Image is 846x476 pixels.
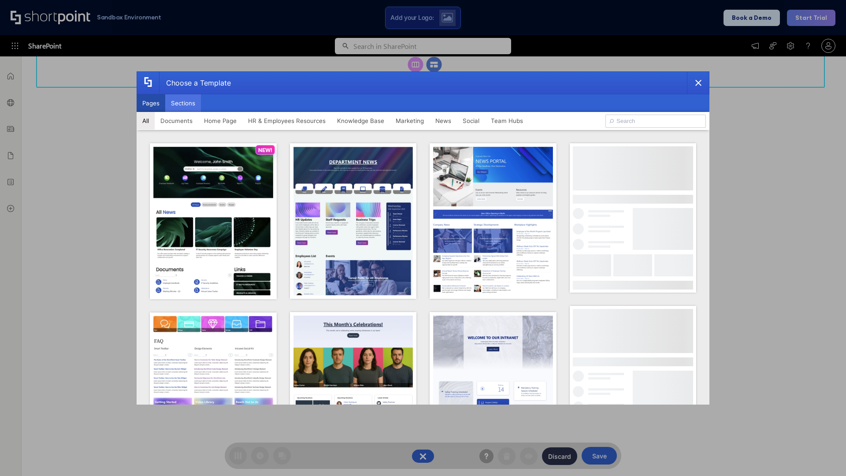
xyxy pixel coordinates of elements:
[802,434,846,476] iframe: Chat Widget
[137,71,709,405] div: template selector
[457,112,485,130] button: Social
[165,94,201,112] button: Sections
[159,72,231,94] div: Choose a Template
[198,112,242,130] button: Home Page
[242,112,331,130] button: HR & Employees Resources
[485,112,529,130] button: Team Hubs
[137,112,155,130] button: All
[137,94,165,112] button: Pages
[155,112,198,130] button: Documents
[258,147,272,153] p: NEW!
[331,112,390,130] button: Knowledge Base
[605,115,706,128] input: Search
[430,112,457,130] button: News
[390,112,430,130] button: Marketing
